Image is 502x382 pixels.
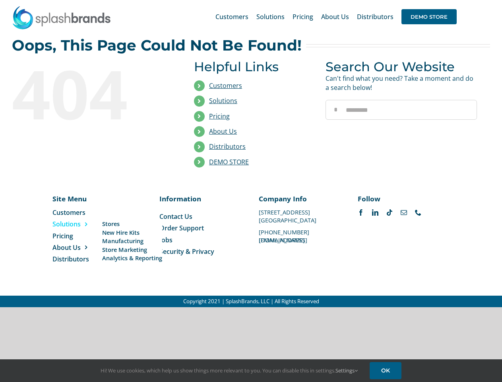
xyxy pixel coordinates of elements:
span: Stores [102,220,120,228]
a: Solutions [209,96,237,105]
a: Store Marketing [102,246,162,254]
span: Manufacturing [102,237,143,245]
a: Distributors [357,4,393,29]
span: Pricing [293,14,313,20]
a: Order Support [159,224,243,232]
input: Search... [326,100,477,120]
a: linkedin [372,209,378,216]
a: Pricing [293,4,313,29]
a: Manufacturing [102,237,162,245]
p: Can't find what you need? Take a moment and do a search below! [326,74,477,92]
a: Pricing [209,112,230,121]
span: Solutions [256,14,285,20]
a: OK [370,362,401,379]
span: Distributors [357,14,393,20]
a: DEMO STORE [401,4,457,29]
a: Pricing [52,232,106,240]
a: Customers [52,208,106,217]
span: Pricing [52,232,73,240]
img: SplashBrands.com Logo [12,6,111,29]
nav: Menu [52,208,106,264]
input: Search [326,100,345,120]
a: About Us [209,127,237,136]
span: Distributors [52,255,89,263]
span: Order Support [159,224,204,232]
a: Jobs [159,236,243,244]
a: Stores [102,220,162,228]
p: Site Menu [52,194,106,203]
div: 404 [12,59,163,127]
span: Store Marketing [102,246,147,254]
span: Jobs [159,236,173,244]
a: tiktok [386,209,393,216]
span: New Hire Kits [102,228,140,237]
a: Solutions [52,220,106,228]
span: DEMO STORE [401,9,457,24]
span: Solutions [52,220,81,228]
a: phone [415,209,421,216]
a: mail [401,209,407,216]
a: About Us [52,243,106,252]
a: Distributors [52,255,106,263]
a: Settings [335,367,358,374]
a: Analytics & Reporting [102,254,162,262]
a: Distributors [209,142,246,151]
a: New Hire Kits [102,228,162,237]
span: Customers [52,208,85,217]
span: Contact Us [159,212,192,221]
a: facebook [358,209,364,216]
h2: Oops, This Page Could Not Be Found! [12,37,302,53]
p: Information [159,194,243,203]
span: About Us [321,14,349,20]
span: About Us [52,243,81,252]
a: Customers [209,81,242,90]
a: Security & Privacy [159,247,243,256]
p: Company Info [259,194,343,203]
p: Follow [358,194,442,203]
span: Security & Privacy [159,247,214,256]
span: Customers [215,14,248,20]
nav: Main Menu [215,4,457,29]
nav: Menu [159,212,243,256]
h3: Helpful Links [194,59,314,74]
a: DEMO STORE [209,158,249,166]
a: Contact Us [159,212,243,221]
h3: Search Our Website [326,59,477,74]
span: Hi! We use cookies, which help us show things more relevant to you. You can disable this in setti... [101,367,358,374]
a: Customers [215,4,248,29]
